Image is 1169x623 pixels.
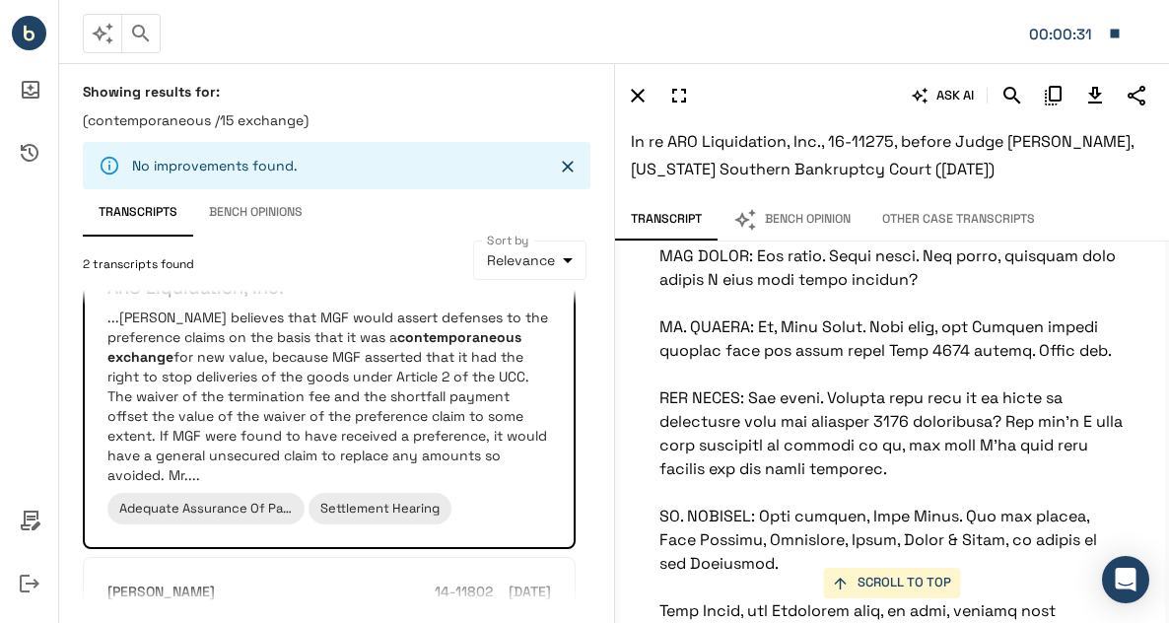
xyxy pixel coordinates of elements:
[83,83,590,101] h6: Showing results for:
[1037,79,1070,112] button: Copy Citation
[908,79,979,112] button: ASK AI
[397,328,521,346] em: contemporaneous
[1029,22,1098,47] div: Matter: 107868:0001
[824,568,961,598] button: SCROLL TO TOP
[631,131,1134,179] span: In re ARO Liquidation, Inc., 16-11275, before Judge [PERSON_NAME], [US_STATE] Southern Bankruptcy...
[1102,556,1149,603] div: Open Intercom Messenger
[83,110,590,130] p: (contemporaneous /15 exchange)
[866,199,1051,241] button: Other Case Transcripts
[509,582,551,603] h6: [DATE]
[107,582,215,603] h6: [PERSON_NAME]
[615,199,718,241] button: Transcript
[718,199,866,241] button: Bench Opinion
[1078,79,1112,112] button: Download Transcript
[83,189,193,237] button: Transcripts
[1019,13,1132,54] button: Matter: 107868:0001
[553,152,583,181] button: Close
[473,241,586,280] div: Relevance
[996,79,1029,112] button: Search
[119,500,323,517] span: Adequate Assurance Of Payment
[1120,79,1153,112] button: Share Transcript
[435,582,493,603] h6: 14-11802
[107,348,173,366] em: exchange
[487,232,529,248] label: Sort by
[132,156,298,175] p: No improvements found.
[83,255,194,275] span: 2 transcripts found
[107,308,551,485] p: ...[PERSON_NAME] believes that MGF would assert defenses to the preference claims on the basis th...
[320,500,440,517] span: Settlement Hearing
[193,189,318,237] button: Bench Opinions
